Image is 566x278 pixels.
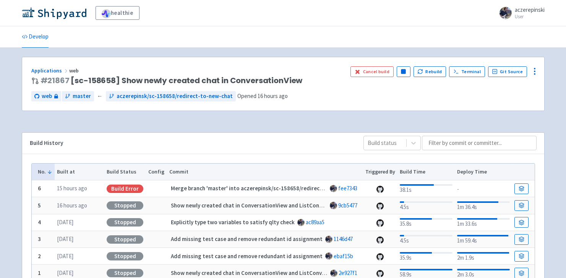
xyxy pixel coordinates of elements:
strong: Add missing test case and remove redundant id assignment [171,235,323,243]
span: Opened [237,92,288,100]
span: master [73,92,91,101]
a: Build Details [514,200,528,211]
div: 4.5s [400,200,452,212]
button: No. [38,168,52,176]
time: 15 hours ago [57,185,87,192]
a: Terminal [449,66,485,77]
div: 2m 1.9s [457,251,509,262]
strong: Explicitly type two variables to satisfy qlty check [171,219,295,226]
button: Pause [397,66,410,77]
a: #21867 [41,75,70,86]
div: Build Error [107,185,143,193]
div: 1m 33.6s [457,217,509,228]
div: Stopped [107,269,143,277]
a: Build Details [514,234,528,245]
a: Build Details [514,251,528,262]
strong: Merge branch 'master' into aczerepinsk/sc-158658/redirect-to-new-chat [171,185,357,192]
b: 2 [38,252,41,260]
a: Develop [22,26,49,48]
div: 1m 59.4s [457,233,509,245]
img: Shipyard logo [22,7,86,19]
th: Build Time [397,164,455,180]
th: Triggered By [363,164,397,180]
div: 4.5s [400,233,452,245]
strong: Add missing test case and remove redundant id assignment [171,252,323,260]
button: Rebuild [414,66,446,77]
b: 1 [38,269,41,276]
input: Filter by commit or committer... [422,136,537,150]
span: aczerepinski [515,6,545,13]
div: 1m 36.4s [457,200,509,212]
div: 38.1s [400,183,452,194]
a: master [62,91,94,101]
strong: Show newly created chat in ConversationView and ListConversations [171,269,346,276]
a: 1146d47 [334,235,353,243]
span: ← [97,92,103,101]
b: 3 [38,235,41,243]
div: Stopped [107,252,143,260]
th: Built at [55,164,104,180]
div: Stopped [107,235,143,244]
time: [DATE] [57,235,73,243]
a: aczerepinski User [495,7,545,19]
div: - [457,183,509,194]
button: Cancel build [350,66,394,77]
a: ebaf15b [334,252,353,260]
strong: Show newly created chat in ConversationView and ListConversations [171,202,346,209]
a: 9cb5477 [338,202,357,209]
a: healthie [96,6,139,20]
a: Git Source [488,66,527,77]
time: [DATE] [57,269,73,276]
div: 35.8s [400,217,452,228]
a: Build Details [514,183,528,194]
th: Build Status [104,164,146,180]
a: web [31,91,61,101]
b: 6 [38,185,41,192]
div: Stopped [107,218,143,227]
div: Build History [30,139,351,148]
a: aczerepinsk/sc-158658/redirect-to-new-chat [106,91,236,101]
time: 16 hours ago [57,202,87,209]
span: web [69,67,80,74]
a: 2e927f1 [339,269,357,276]
span: web [42,92,52,101]
a: ac89aa5 [306,219,324,226]
div: Stopped [107,201,143,210]
a: Build Details [514,217,528,228]
th: Config [146,164,167,180]
div: 35.9s [400,251,452,262]
time: [DATE] [57,252,73,260]
span: aczerepinsk/sc-158658/redirect-to-new-chat [117,92,233,101]
b: 4 [38,219,41,226]
a: Applications [31,67,69,74]
time: [DATE] [57,219,73,226]
time: 16 hours ago [258,92,288,100]
span: [sc-158658] Show newly created chat in ConversationView [41,76,303,85]
th: Deploy Time [455,164,512,180]
th: Commit [167,164,363,180]
a: fee7343 [338,185,357,192]
small: User [515,14,545,19]
b: 5 [38,202,41,209]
